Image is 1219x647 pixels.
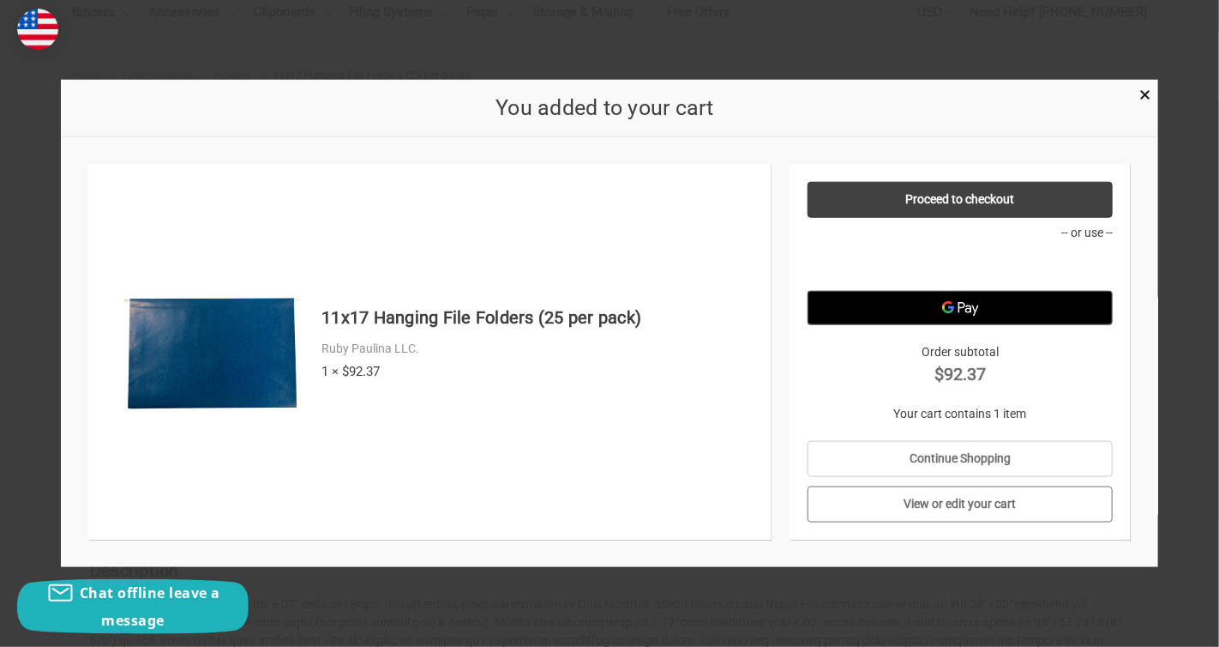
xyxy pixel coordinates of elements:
[17,579,249,634] button: Chat offline leave a message
[17,9,58,50] img: duty and tax information for United States
[115,253,313,451] img: 11x17 Hanging File Folders
[1139,82,1150,107] span: ×
[321,362,754,382] div: 1 × $92.37
[808,248,1114,282] iframe: PayPal-paypal
[1136,84,1154,102] a: Close
[321,340,754,358] div: Ruby Paulina LLC.
[808,182,1114,218] a: Proceed to checkout
[808,441,1114,477] a: Continue Shopping
[808,405,1114,423] p: Your cart contains 1 item
[88,92,1122,124] h2: You added to your cart
[1078,601,1219,647] iframe: Google Customer Reviews
[808,487,1114,523] a: View or edit your cart
[808,224,1114,242] p: -- or use --
[321,305,754,330] h4: 11x17 Hanging File Folders (25 per pack)
[808,361,1114,387] strong: $92.37
[808,343,1114,387] div: Order subtotal
[80,584,220,630] span: Chat offline leave a message
[808,291,1114,325] button: Google Pay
